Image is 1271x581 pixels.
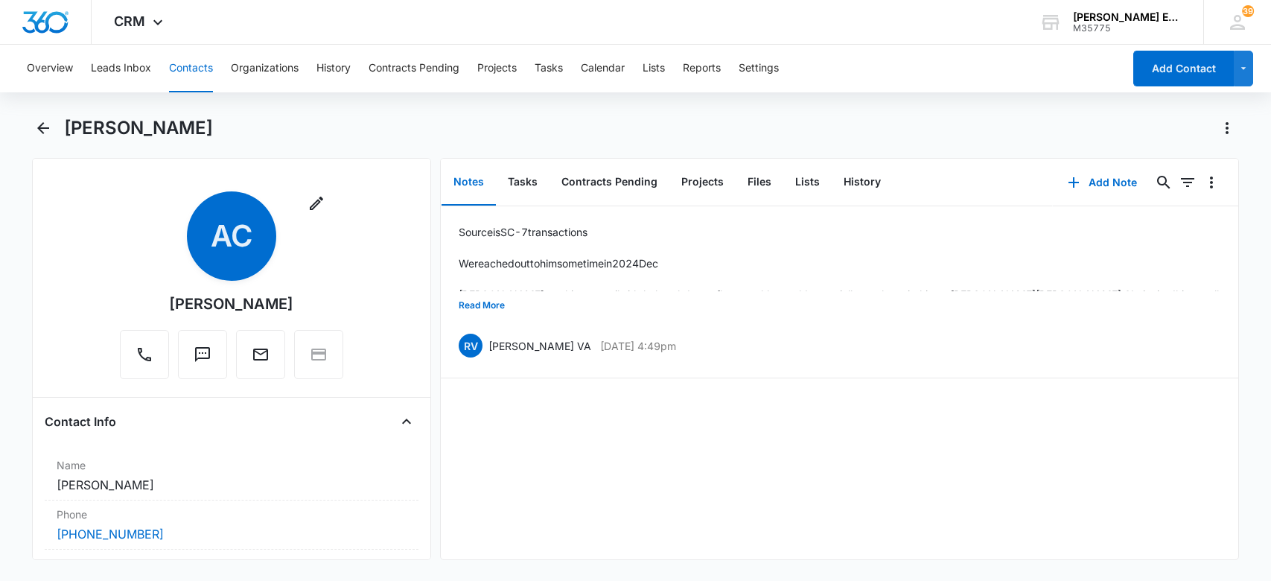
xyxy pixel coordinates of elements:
button: Tasks [535,45,563,92]
button: Lists [783,159,832,206]
div: account id [1073,23,1182,34]
a: Text [178,353,227,366]
span: CRM [114,13,145,29]
span: RV [459,334,482,358]
p: [DATE] 4:49pm [600,338,676,354]
a: Email [236,353,285,366]
button: Email [236,330,285,379]
button: Projects [477,45,517,92]
button: Close [395,410,418,434]
button: Read More [459,291,505,320]
button: Reports [683,45,721,92]
button: Calendar [581,45,625,92]
button: Notes [442,159,496,206]
button: History [832,159,893,206]
button: Contacts [169,45,213,92]
button: Tasks [496,159,550,206]
button: Call [120,330,169,379]
button: History [316,45,351,92]
dd: [PERSON_NAME] [57,476,407,494]
button: Projects [669,159,736,206]
div: Name[PERSON_NAME] [45,451,419,501]
label: Name [57,457,407,473]
p: Source is SC- 7 transactions [459,224,1219,240]
span: AC [187,191,276,281]
button: Files [736,159,783,206]
a: [PHONE_NUMBER] [57,525,164,543]
button: Add Note [1053,165,1152,200]
button: Filters [1176,171,1200,194]
button: Text [178,330,227,379]
button: Contracts Pending [369,45,459,92]
button: Overview [27,45,73,92]
div: account name [1073,11,1182,23]
button: Leads Inbox [91,45,151,92]
button: Overflow Menu [1200,171,1223,194]
p: We reached out to him sometime in 2024 Dec [459,255,1219,271]
button: Actions [1215,116,1239,140]
h1: [PERSON_NAME] [64,117,213,139]
span: 39 [1242,5,1254,17]
button: Contracts Pending [550,159,669,206]
div: [PERSON_NAME] [169,293,293,315]
div: notifications count [1242,5,1254,17]
h4: Contact Info [45,413,116,431]
label: Phone [57,507,407,522]
button: Search... [1152,171,1176,194]
button: Add Contact [1133,51,1234,86]
div: Phone[PHONE_NUMBER] [45,501,419,550]
label: Email [57,556,407,571]
button: Back [32,116,55,140]
p: [PERSON_NAME] VA [488,338,591,354]
button: Settings [739,45,779,92]
button: Organizations [231,45,299,92]
button: Lists [643,45,665,92]
a: Call [120,353,169,366]
p: [PERSON_NAME] sent him an email with the breakdown of how much he would potentially save by switc... [459,287,1219,302]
